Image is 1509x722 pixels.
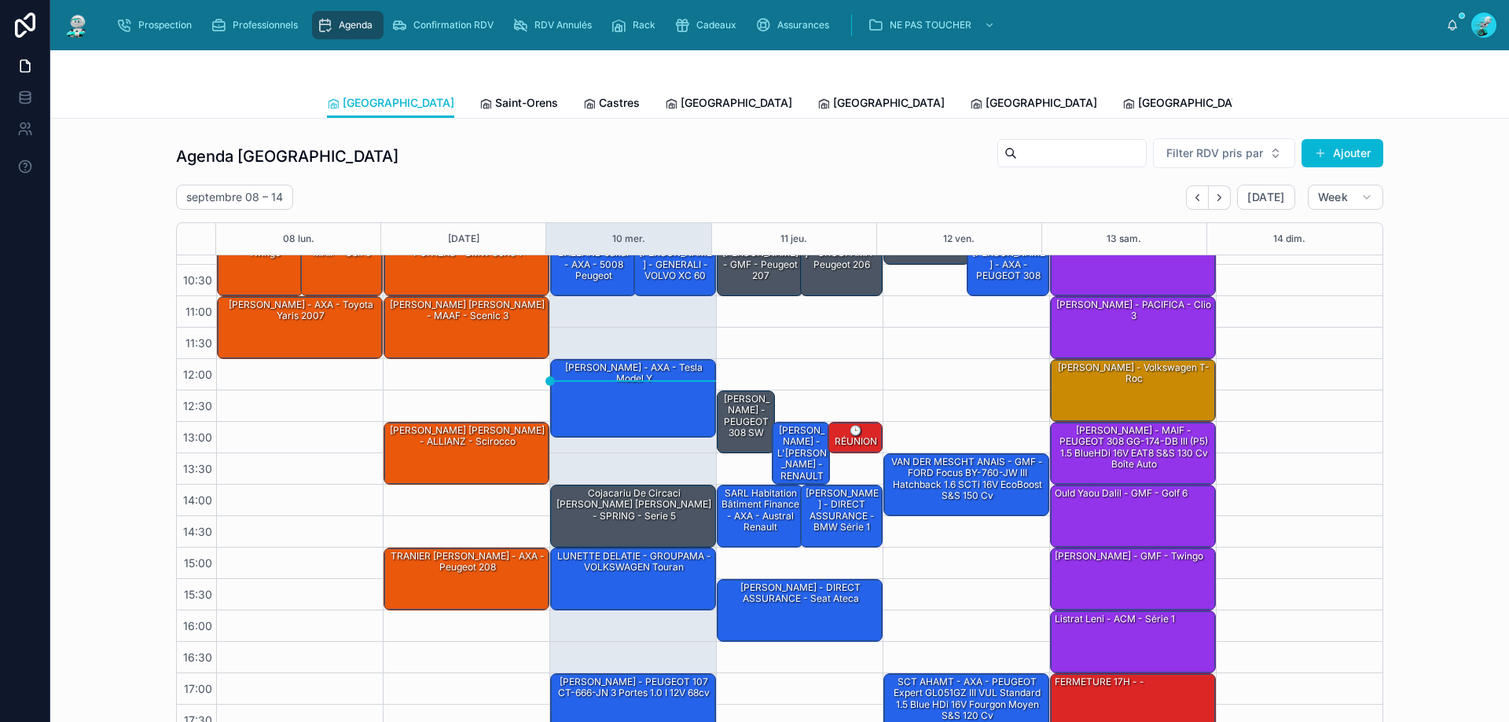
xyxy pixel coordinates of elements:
div: SABLON Sidjy - MAIF - Golf 5 [301,234,383,295]
div: scrollable content [104,8,1446,42]
button: [DATE] [448,223,479,255]
span: Prospection [138,19,192,31]
span: [GEOGRAPHIC_DATA] [986,95,1097,111]
div: [PERSON_NAME] - AXA - Toyota Yaris 2007 [220,298,381,324]
div: [PERSON_NAME] - MUTUELLE DE POITIERS - BMW serie 1 [384,234,549,295]
h2: septembre 08 – 14 [186,189,283,205]
span: Confirmation RDV [413,19,494,31]
span: 15:30 [180,588,216,601]
a: Rack [606,11,666,39]
button: [DATE] [1237,185,1294,210]
div: [PERSON_NAME] [PERSON_NAME] - MAAF - Scenic 3 [387,298,548,324]
button: 13 sam. [1107,223,1141,255]
img: App logo [63,13,91,38]
div: [PERSON_NAME] - PEUGEOT 107 CT-666-JN 3 Portes 1.0 i 12V 68cv [553,675,714,701]
a: NE PAS TOUCHER [863,11,1003,39]
span: 14:00 [179,493,216,507]
span: Assurances [777,19,829,31]
div: SARL Habitation Bâtiment Finance - AXA - Austral Renault [718,486,802,547]
span: 13:30 [179,462,216,475]
div: [PERSON_NAME] - PEUGEOT 308 SW [720,392,773,441]
div: [PERSON_NAME] - DIRECT ASSURANCE - Seat Ateca [720,581,881,607]
span: 10:00 [179,242,216,255]
div: [PERSON_NAME] - Volkswagen T-Roc [1051,360,1215,421]
div: [PERSON_NAME] - PACIFICA - clio 3 [1053,298,1214,324]
div: [PERSON_NAME] - PACIFICA - clio 3 [1051,297,1215,358]
span: 15:00 [180,556,216,570]
div: [PERSON_NAME] - AXA - Tesla model y [551,360,715,437]
div: SARL OMENA - BALLAND Jakar - AXA - 5008 Peugeot [551,234,636,295]
span: 16:30 [179,651,216,664]
button: Next [1209,185,1231,210]
span: [GEOGRAPHIC_DATA] [1138,95,1250,111]
div: [PERSON_NAME] - DIRECT ASSURANCE - BMW série 1 [801,486,883,547]
div: [PERSON_NAME] - L'[PERSON_NAME] - RENAULT Clio EZ-015-[PERSON_NAME] 5 Portes Phase 2 1.5 dCi FAP ... [775,423,828,596]
div: TRANIER [PERSON_NAME] - AXA - Peugeot 208 [384,548,549,610]
a: RDV Annulés [508,11,603,39]
button: Select Button [1153,138,1295,168]
div: [PERSON_NAME] [PERSON_NAME] - ALLIANZ - Scirocco [387,423,548,449]
div: [PERSON_NAME] - DIRECT ASSURANCE - Seat Ateca [718,580,882,641]
span: Castres [599,95,640,111]
span: 12:00 [179,368,216,381]
div: ould yaou dalil - GMF - golf 6 [1051,486,1215,547]
div: VAN DER MESCHT ANAIS - GMF - FORD Focus BY-760-JW III Hatchback 1.6 SCTi 16V EcoBoost S&S 150 cv [887,455,1048,504]
button: 12 ven. [943,223,975,255]
span: 14:30 [179,525,216,538]
span: Professionnels [233,19,298,31]
span: 13:00 [179,431,216,444]
a: Confirmation RDV [387,11,505,39]
div: SAINT [PERSON_NAME] - AXA - PEUGEOT 308 [970,235,1048,284]
a: Assurances [751,11,840,39]
div: [PERSON_NAME] - GMF - twingo [1051,548,1215,610]
div: LUNETTE DELATIE - GROUPAMA - VOLKSWAGEN Touran [553,549,714,575]
span: Cadeaux [696,19,736,31]
div: Listrat Leni - ACM - Série 1 [1051,611,1215,673]
div: [PERSON_NAME] - MAIF - PEUGEOT 308 GG-174-DB III (P5) 1.5 BlueHDi 16V EAT8 S&S 130 cv Boîte auto [1053,423,1214,472]
div: [PERSON_NAME] - Volkswagen T-Roc [1053,361,1214,387]
div: VAN DER MESCHT ANAIS - GMF - FORD Focus BY-760-JW III Hatchback 1.6 SCTi 16V EcoBoost S&S 150 cv [884,454,1048,515]
span: [DATE] [1247,190,1284,204]
div: [PERSON_NAME] - AXA - Toyota Yaris 2007 [218,297,382,358]
span: Filter RDV pris par [1166,145,1263,161]
button: 11 jeu. [780,223,807,255]
span: [GEOGRAPHIC_DATA] [681,95,792,111]
a: Professionnels [206,11,309,39]
div: [PERSON_NAME] - PEUGEOT 308 SW [718,391,774,453]
div: SARL OMENA - BALLAND Jakar - AXA - 5008 Peugeot [553,235,635,284]
div: [PERSON_NAME] - DIRECT ASSURANCE - BMW série 1 [803,486,882,535]
div: LUNETTE DELATIE - GROUPAMA - VOLKSWAGEN Touran [551,548,715,610]
button: 14 dim. [1273,223,1305,255]
div: TRANIER [PERSON_NAME] - AXA - Peugeot 208 [387,549,548,575]
span: 17:00 [180,682,216,695]
button: Ajouter [1302,139,1383,167]
span: [GEOGRAPHIC_DATA] [343,95,454,111]
button: 10 mer. [612,223,645,255]
a: Prospection [112,11,203,39]
span: RDV Annulés [534,19,592,31]
div: 🕒 RÉUNION - - [831,423,881,460]
div: FERMETURE 17H - - [1053,675,1146,689]
div: SAINT [PERSON_NAME] - AXA - PEUGEOT 308 [967,234,1049,295]
div: Vie [PERSON_NAME] - Ds3 [1051,234,1215,295]
div: 🕒 RÉUNION - - [828,423,882,453]
span: 16:00 [179,619,216,632]
a: Saint-Orens [479,89,558,120]
button: Back [1186,185,1209,210]
div: 08 lun. [283,223,314,255]
div: [PERSON_NAME] - twingo [218,234,303,295]
h1: Agenda [GEOGRAPHIC_DATA] [176,145,398,167]
a: [GEOGRAPHIC_DATA] [970,89,1097,120]
a: Castres [583,89,640,120]
div: SANTA [PERSON_NAME] - GMF - peugeot 207 [720,235,802,284]
a: [GEOGRAPHIC_DATA] [817,89,945,120]
span: Agenda [339,19,373,31]
button: Week [1308,185,1383,210]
